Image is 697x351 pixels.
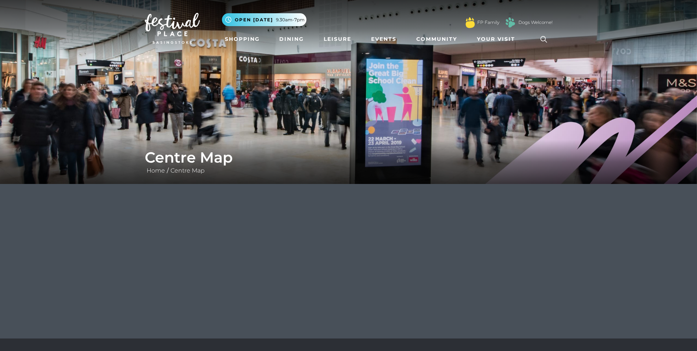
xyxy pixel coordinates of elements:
[321,32,354,46] a: Leisure
[222,32,263,46] a: Shopping
[368,32,399,46] a: Events
[518,19,553,26] a: Dogs Welcome!
[235,17,273,23] span: Open [DATE]
[145,13,200,44] img: Festival Place Logo
[477,19,499,26] a: FP Family
[276,32,307,46] a: Dining
[222,13,306,26] button: Open [DATE] 9.30am-7pm
[474,32,522,46] a: Your Visit
[145,149,553,166] h1: Centre Map
[413,32,460,46] a: Community
[169,167,206,174] a: Centre Map
[145,167,167,174] a: Home
[276,17,305,23] span: 9.30am-7pm
[477,35,515,43] span: Your Visit
[139,149,558,175] div: /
